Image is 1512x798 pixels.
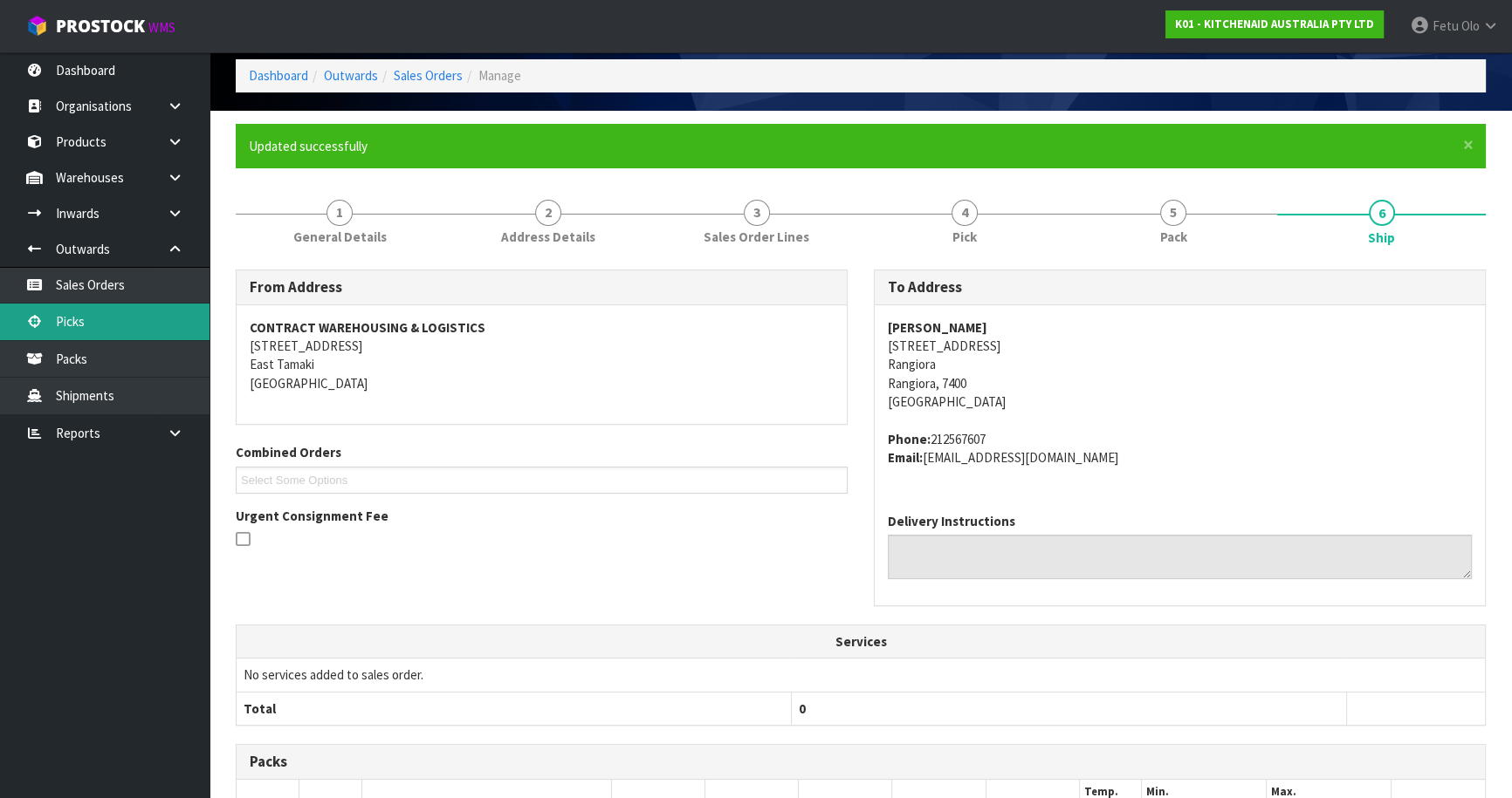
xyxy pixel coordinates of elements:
th: Services [237,625,1485,658]
strong: phone [888,431,931,447]
span: Ship [1368,228,1395,247]
label: Delivery Instructions [888,512,1015,530]
span: 2 [535,200,561,226]
address: [STREET_ADDRESS] East Tamaki [GEOGRAPHIC_DATA] [250,318,834,393]
strong: CONTRACT WAREHOUSING & LOGISTICS [250,319,485,336]
span: 1 [326,200,353,226]
label: Combined Orders [236,443,341,461]
td: No services added to sales order. [237,658,1485,692]
img: cube-alt.png [26,15,48,37]
address: 212567607 [EMAIL_ADDRESS][DOMAIN_NAME] [888,430,1472,467]
span: Olo [1461,17,1480,34]
span: Fetu [1433,17,1459,34]
a: Outwards [324,67,378,84]
span: 3 [744,200,770,226]
h3: From Address [250,279,834,296]
h3: Packs [250,754,1472,770]
span: 6 [1369,200,1395,226]
span: Pack [1160,228,1187,246]
strong: K01 - KITCHENAID AUSTRALIA PTY LTD [1175,17,1374,31]
span: 0 [799,700,806,717]
span: 5 [1160,200,1186,226]
span: ProStock [56,15,145,38]
label: Urgent Consignment Fee [236,507,388,525]
span: Manage [478,67,521,84]
span: × [1463,133,1474,157]
span: 4 [952,200,978,226]
a: K01 - KITCHENAID AUSTRALIA PTY LTD [1165,10,1384,38]
small: WMS [148,19,175,36]
span: Updated successfully [249,138,368,154]
span: Address Details [501,228,595,246]
h3: To Address [888,279,1472,296]
span: Pick [952,228,977,246]
strong: email [888,449,923,466]
a: Dashboard [249,67,308,84]
address: [STREET_ADDRESS] Rangiora Rangiora, 7400 [GEOGRAPHIC_DATA] [888,318,1472,412]
strong: [PERSON_NAME] [888,319,987,336]
a: Sales Orders [394,67,463,84]
span: Sales Order Lines [704,228,809,246]
th: Total [237,692,792,725]
span: General Details [293,228,387,246]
